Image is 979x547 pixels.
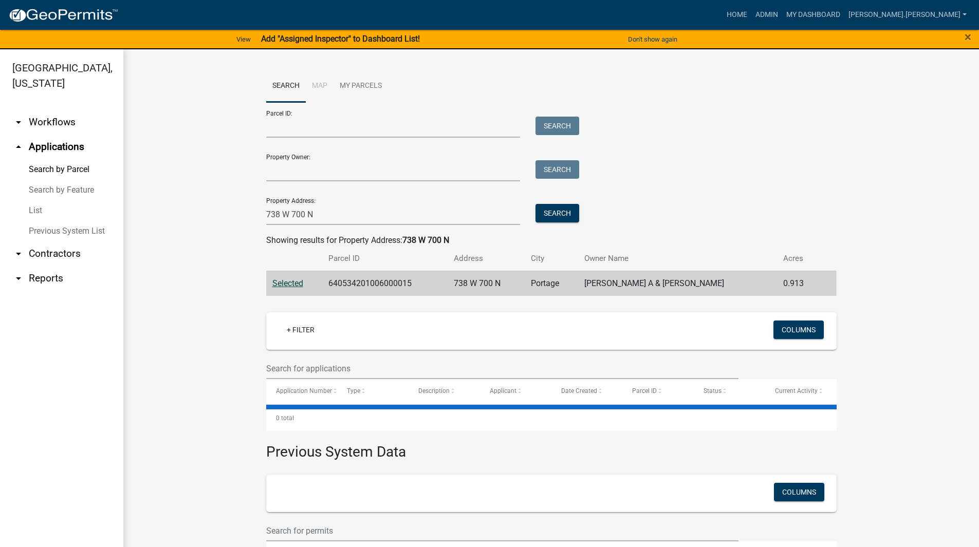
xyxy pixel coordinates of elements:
[322,247,447,271] th: Parcel ID
[535,160,579,179] button: Search
[723,5,751,25] a: Home
[774,483,824,501] button: Columns
[694,379,765,404] datatable-header-cell: Status
[448,271,525,296] td: 738 W 700 N
[266,431,837,463] h3: Previous System Data
[844,5,971,25] a: [PERSON_NAME].[PERSON_NAME]
[704,387,722,394] span: Status
[578,271,777,296] td: [PERSON_NAME] A & [PERSON_NAME]
[525,271,578,296] td: Portage
[337,379,409,404] datatable-header-cell: Type
[402,235,449,245] strong: 738 W 700 N
[12,141,25,153] i: arrow_drop_up
[632,387,657,394] span: Parcel ID
[12,116,25,128] i: arrow_drop_down
[276,387,332,394] span: Application Number
[765,379,837,404] datatable-header-cell: Current Activity
[266,405,837,431] div: 0 total
[266,358,739,379] input: Search for applications
[261,34,420,44] strong: Add "Assigned Inspector" to Dashboard List!
[525,247,578,271] th: City
[480,379,551,404] datatable-header-cell: Applicant
[622,379,694,404] datatable-header-cell: Parcel ID
[775,387,818,394] span: Current Activity
[322,271,447,296] td: 640534201006000015
[266,379,338,404] datatable-header-cell: Application Number
[272,278,303,288] a: Selected
[551,379,623,404] datatable-header-cell: Date Created
[266,520,739,541] input: Search for permits
[578,247,777,271] th: Owner Name
[535,204,579,222] button: Search
[12,272,25,285] i: arrow_drop_down
[965,30,971,44] span: ×
[561,387,597,394] span: Date Created
[773,320,824,339] button: Columns
[266,234,837,247] div: Showing results for Property Address:
[624,31,681,48] button: Don't show again
[490,387,516,394] span: Applicant
[535,117,579,135] button: Search
[12,248,25,260] i: arrow_drop_down
[777,271,820,296] td: 0.913
[279,320,323,339] a: + Filter
[266,70,306,103] a: Search
[334,70,388,103] a: My Parcels
[448,247,525,271] th: Address
[965,31,971,43] button: Close
[409,379,480,404] datatable-header-cell: Description
[347,387,360,394] span: Type
[777,247,820,271] th: Acres
[232,31,255,48] a: View
[418,387,450,394] span: Description
[782,5,844,25] a: My Dashboard
[751,5,782,25] a: Admin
